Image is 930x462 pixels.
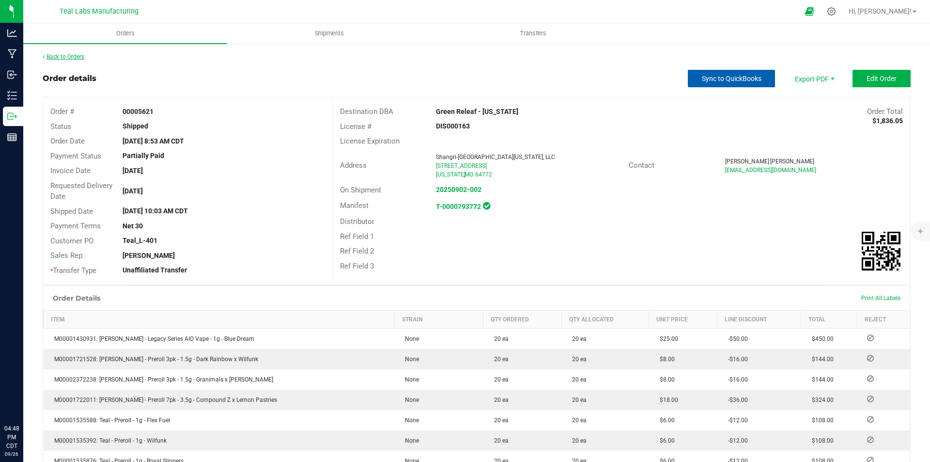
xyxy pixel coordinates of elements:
a: T-0000793772 [436,203,481,210]
span: 20 ea [567,437,587,444]
span: $108.00 [807,437,834,444]
p: 04:48 PM CDT [4,424,19,450]
strong: Partially Paid [123,152,164,159]
span: 20 ea [567,335,587,342]
span: Payment Status [50,152,101,160]
strong: [DATE] 10:03 AM CDT [123,207,188,215]
span: $8.00 [655,376,675,383]
a: Transfers [431,23,635,44]
span: 20 ea [489,397,509,403]
span: 64772 [475,171,492,178]
span: Order Total [867,107,903,116]
qrcode: 00005621 [862,232,900,271]
span: Transfers [507,29,559,38]
th: Qty Allocated [561,311,649,329]
span: Print All Labels [861,295,900,302]
span: On Shipment [340,186,381,194]
span: -$36.00 [723,397,748,403]
span: Edit Order [867,75,897,82]
span: $144.00 [807,356,834,363]
inline-svg: Inbound [7,70,17,80]
span: None [400,356,419,363]
span: [EMAIL_ADDRESS][DOMAIN_NAME] [725,167,816,174]
span: Manifest [340,201,369,210]
span: -$50.00 [723,335,748,342]
strong: [DATE] 8:53 AM CDT [123,137,184,145]
strong: Teal_L-401 [123,237,157,244]
span: Transfer Type [50,266,96,275]
span: 20 ea [489,356,509,363]
span: M00001722011: [PERSON_NAME] - Preroll 7pk - 3.5g - Compound Z x Lemon Pastries [49,397,277,403]
p: 09/26 [4,450,19,458]
span: Distributor [340,217,374,226]
strong: Green Releaf - [US_STATE] [436,108,518,115]
strong: DIS000163 [436,122,470,130]
strong: 00005621 [123,108,154,115]
span: M00002372238: [PERSON_NAME] - Preroll 3pk - 1.5g - Granimals x [PERSON_NAME] [49,376,273,383]
span: Sales Rep [50,251,82,260]
span: M00001535588: Teal - Preroll - 1g - Flex Fuel [49,417,170,424]
img: Scan me! [862,232,900,271]
span: -$16.00 [723,376,748,383]
inline-svg: Manufacturing [7,49,17,59]
th: Unit Price [649,311,717,329]
span: $6.00 [655,437,675,444]
span: [STREET_ADDRESS] [436,162,487,169]
span: Requested Delivery Date [50,181,112,201]
button: Sync to QuickBooks [688,70,775,87]
span: In Sync [483,201,490,211]
strong: [PERSON_NAME] [123,252,175,259]
span: [PERSON_NAME] [725,158,769,165]
span: Address [340,161,367,170]
span: -$12.00 [723,437,748,444]
span: Reject Inventory [863,437,878,443]
span: License Expiration [340,137,400,145]
span: $25.00 [655,335,678,342]
a: Orders [23,23,227,44]
span: $324.00 [807,397,834,403]
strong: [DATE] [123,167,143,175]
span: 20 ea [489,437,509,444]
span: Orders [103,29,148,38]
span: Hi, [PERSON_NAME]! [849,7,912,15]
strong: Net 30 [123,222,143,230]
span: 20 ea [567,376,587,383]
span: , [464,171,465,178]
span: Reject Inventory [863,396,878,402]
span: Shangri-[GEOGRAPHIC_DATA][US_STATE], LLC [436,154,555,160]
th: Strain [394,311,483,329]
span: None [400,417,419,424]
inline-svg: Outbound [7,112,17,121]
span: Reject Inventory [863,416,878,422]
span: M00001535392: Teal - Preroll - 1g - Wilfunk [49,437,167,444]
span: Order Date [50,137,85,145]
span: [PERSON_NAME] [770,158,814,165]
strong: Unaffiliated Transfer [123,266,187,274]
span: Sync to QuickBooks [702,75,761,82]
th: Qty Ordered [483,311,561,329]
inline-svg: Inventory [7,91,17,100]
span: Export PDF [785,70,843,87]
span: Status [50,122,71,131]
span: License # [340,122,372,131]
span: Destination DBA [340,107,393,116]
strong: $1,836.05 [872,117,903,125]
div: Manage settings [825,7,837,16]
span: $108.00 [807,417,834,424]
span: None [400,335,419,342]
th: Total [801,311,857,329]
span: Customer PO [50,237,93,245]
span: 20 ea [489,335,509,342]
span: -$16.00 [723,356,748,363]
span: Reject Inventory [863,376,878,382]
span: 20 ea [567,356,587,363]
span: 20 ea [489,376,509,383]
a: 20250902-002 [436,186,481,193]
span: Contact [629,161,654,170]
span: 20 ea [489,417,509,424]
span: $18.00 [655,397,678,403]
th: Item [44,311,395,329]
span: Open Ecommerce Menu [799,2,821,21]
span: None [400,397,419,403]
